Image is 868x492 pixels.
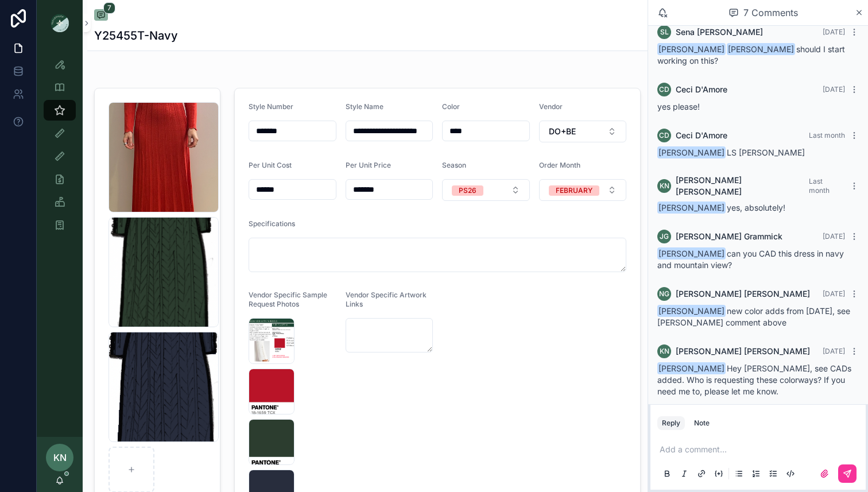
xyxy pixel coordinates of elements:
span: Sena [PERSON_NAME] [676,26,763,38]
span: should I start working on this? [657,44,845,65]
button: Reply [657,416,685,430]
h1: Y25455T-Navy [94,28,178,44]
span: Ceci D'Amore [676,84,727,95]
div: scrollable content [37,46,83,250]
span: [DATE] [823,289,845,298]
span: Style Number [249,102,293,111]
span: 7 Comments [743,6,798,20]
span: [DATE] [823,28,845,36]
span: Vendor [539,102,563,111]
span: Color [442,102,460,111]
span: CD [659,131,669,140]
button: 7 [94,9,108,23]
span: Per Unit Cost [249,161,292,169]
span: [PERSON_NAME] [657,305,726,317]
span: Order Month [539,161,580,169]
button: Note [689,416,714,430]
span: NG [659,289,669,299]
span: Ceci D'Amore [676,130,727,141]
img: App logo [51,14,69,32]
span: Style Name [346,102,383,111]
span: [DATE] [823,85,845,94]
span: [PERSON_NAME] [657,362,726,374]
span: KN [660,181,669,191]
div: FEBRUARY [556,185,592,196]
span: DO+BE [549,126,576,137]
button: Select Button [539,121,627,142]
span: SL [660,28,669,37]
span: [DATE] [823,347,845,355]
span: KN [53,451,67,464]
span: Specifications [249,219,295,228]
span: KN [660,347,669,356]
span: [PERSON_NAME] [657,202,726,214]
span: Vendor Specific Artwork Links [346,290,427,308]
span: Season [442,161,466,169]
span: [PERSON_NAME] [PERSON_NAME] [676,288,810,300]
span: [PERSON_NAME] [PERSON_NAME] [676,346,810,357]
span: CD [659,85,669,94]
span: [PERSON_NAME] [657,43,726,55]
span: 7 [103,2,115,14]
span: [PERSON_NAME] [727,43,795,55]
span: [DATE] [823,232,845,241]
span: Hey [PERSON_NAME], see CADs added. Who is requesting these colorways? If you need me to, please l... [657,363,851,396]
span: [PERSON_NAME] [PERSON_NAME] [676,175,809,197]
span: [PERSON_NAME] Grammick [676,231,782,242]
span: Last month [809,177,830,195]
span: Last month [809,131,845,140]
span: JG [660,232,669,241]
span: can you CAD this dress in navy and mountain view? [657,249,844,270]
span: yes, absolutely! [657,203,785,212]
span: LS [PERSON_NAME] [657,148,805,157]
div: Note [694,419,710,428]
button: Select Button [539,179,627,201]
span: Per Unit Price [346,161,391,169]
span: [PERSON_NAME] [657,247,726,259]
span: Vendor Specific Sample Request Photos [249,290,327,308]
div: PS26 [459,185,476,196]
button: Select Button [442,179,530,201]
span: [PERSON_NAME] [657,146,726,158]
span: yes please! [657,102,700,111]
span: new color adds from [DATE], see [PERSON_NAME] comment above [657,306,850,327]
